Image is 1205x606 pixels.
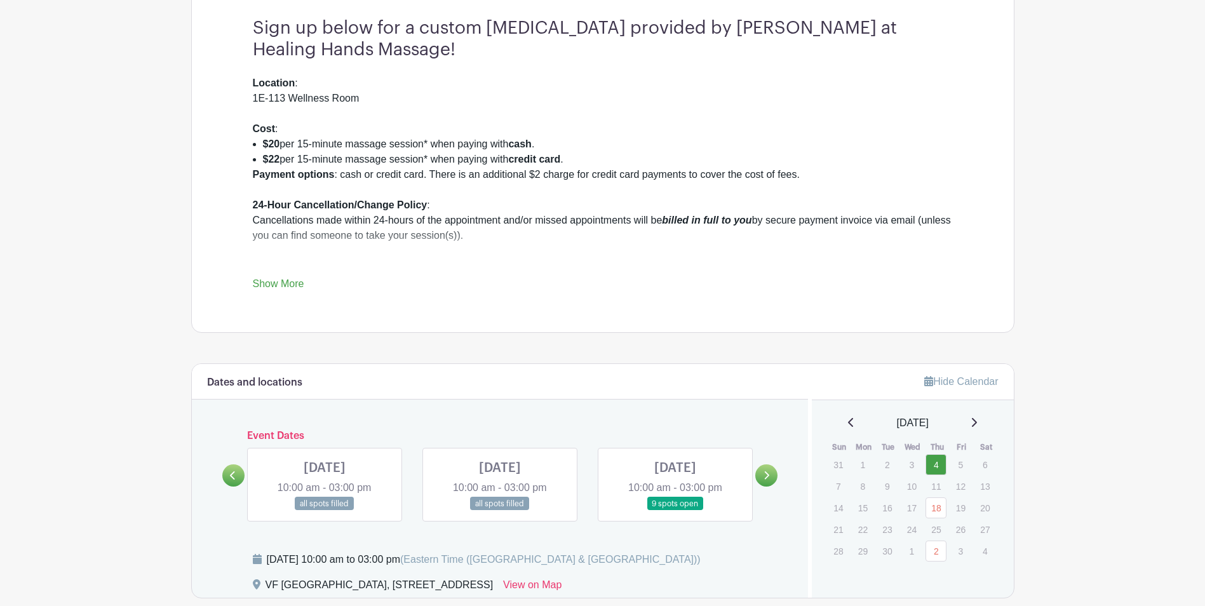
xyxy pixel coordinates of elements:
th: Fri [950,441,974,454]
a: Show More [253,278,304,294]
p: 9 [877,476,898,496]
p: 1 [901,541,922,561]
p: 25 [926,520,946,539]
strong: 24-Hour Cancellation/Change Policy [253,199,427,210]
th: Mon [852,441,877,454]
h6: Dates and locations [207,377,302,389]
div: VF [GEOGRAPHIC_DATA], [STREET_ADDRESS] [266,577,494,598]
th: Wed [901,441,926,454]
p: 11 [926,476,946,496]
p: 4 [974,541,995,561]
p: 3 [950,541,971,561]
th: Thu [925,441,950,454]
th: Tue [876,441,901,454]
th: Sun [827,441,852,454]
p: 8 [852,476,873,496]
strong: credit card [508,154,560,165]
strong: $20 [263,138,280,149]
p: 28 [828,541,849,561]
h6: Event Dates [245,430,756,442]
div: : cash or credit card. There is an additional $2 charge for credit card payments to cover the cos... [253,167,953,350]
p: 6 [974,455,995,475]
strong: Cost [253,123,276,134]
span: [DATE] [897,415,929,431]
div: [DATE] 10:00 am to 03:00 pm [267,552,701,567]
h3: Sign up below for a custom [MEDICAL_DATA] provided by [PERSON_NAME] at Healing Hands Massage! [253,18,953,60]
p: 24 [901,520,922,539]
em: billed in full to you [662,215,751,226]
div: : 1E-113 Wellness Room : [253,76,953,137]
p: 7 [828,476,849,496]
a: Hide Calendar [924,376,998,387]
strong: Payment options [253,169,335,180]
p: 17 [901,498,922,518]
strong: cash [508,138,531,149]
p: 27 [974,520,995,539]
p: 13 [974,476,995,496]
p: 10 [901,476,922,496]
span: (Eastern Time ([GEOGRAPHIC_DATA] & [GEOGRAPHIC_DATA])) [400,554,701,565]
p: 3 [901,455,922,475]
p: 19 [950,498,971,518]
p: 16 [877,498,898,518]
a: 2 [926,541,946,562]
a: 4 [926,454,946,475]
p: 23 [877,520,898,539]
strong: $22 [263,154,280,165]
a: View on Map [503,577,562,598]
p: 5 [950,455,971,475]
p: 31 [828,455,849,475]
p: 2 [877,455,898,475]
p: 1 [852,455,873,475]
p: 20 [974,498,995,518]
p: 12 [950,476,971,496]
th: Sat [974,441,999,454]
li: per 15-minute massage session* when paying with . [263,137,953,152]
p: 22 [852,520,873,539]
p: 29 [852,541,873,561]
p: 14 [828,498,849,518]
li: per 15-minute massage session* when paying with . [263,152,953,167]
p: 30 [877,541,898,561]
p: 26 [950,520,971,539]
a: 18 [926,497,946,518]
p: 21 [828,520,849,539]
p: 15 [852,498,873,518]
strong: Location [253,77,295,88]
